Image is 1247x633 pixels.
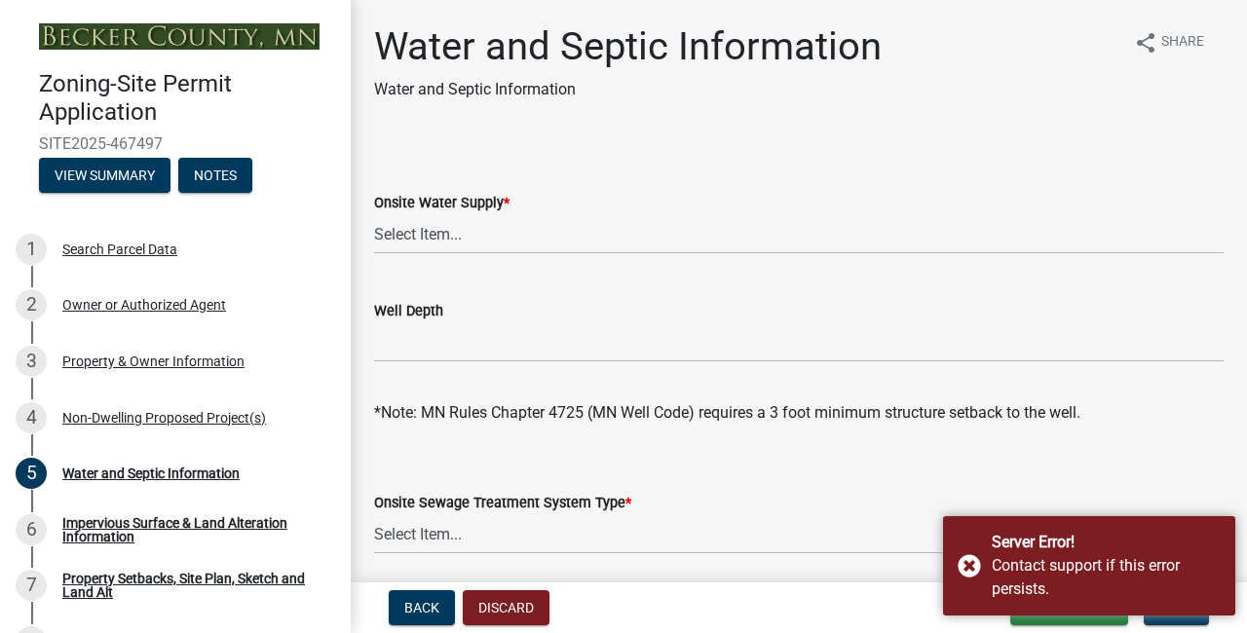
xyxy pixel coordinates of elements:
[62,298,226,312] div: Owner or Authorized Agent
[374,497,631,510] label: Onsite Sewage Treatment System Type
[62,466,240,480] div: Water and Septic Information
[39,168,170,184] wm-modal-confirm: Summary
[178,168,252,184] wm-modal-confirm: Notes
[62,572,320,599] div: Property Setbacks, Site Plan, Sketch and Land Alt
[62,411,266,425] div: Non-Dwelling Proposed Project(s)
[463,590,549,625] button: Discard
[39,158,170,193] button: View Summary
[374,401,1224,425] div: *Note: MN Rules Chapter 4725 (MN Well Code) requires a 3 foot minimum structure setback to the well.
[16,402,47,433] div: 4
[39,134,312,153] span: SITE2025-467497
[39,23,320,50] img: Becker County, Minnesota
[374,23,882,70] h1: Water and Septic Information
[374,78,882,101] p: Water and Septic Information
[178,158,252,193] button: Notes
[374,305,443,318] label: Well Depth
[374,197,510,210] label: Onsite Water Supply
[62,354,245,368] div: Property & Owner Information
[16,346,47,377] div: 3
[16,570,47,601] div: 7
[992,554,1221,601] div: Contact support if this error persists.
[62,516,320,543] div: Impervious Surface & Land Alteration Information
[62,242,177,256] div: Search Parcel Data
[16,458,47,489] div: 5
[1134,31,1157,55] i: share
[1118,23,1220,61] button: shareShare
[404,600,439,615] span: Back
[39,70,335,127] h4: Zoning-Site Permit Application
[1161,31,1204,55] span: Share
[16,289,47,320] div: 2
[992,531,1221,554] div: Server Error!
[16,234,47,265] div: 1
[389,590,455,625] button: Back
[16,514,47,545] div: 6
